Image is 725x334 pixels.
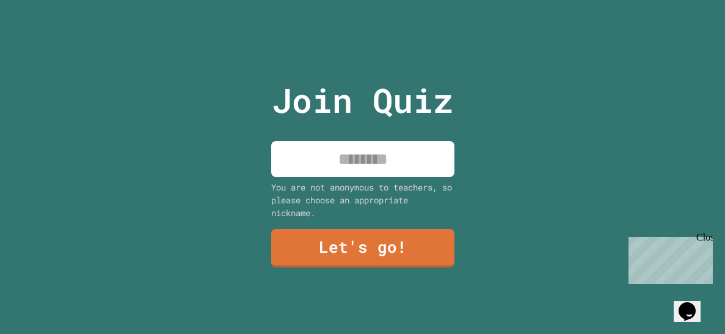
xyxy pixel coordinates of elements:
[272,75,453,126] p: Join Quiz
[271,181,454,219] div: You are not anonymous to teachers, so please choose an appropriate nickname.
[674,285,713,322] iframe: chat widget
[271,229,454,267] a: Let's go!
[624,232,713,284] iframe: chat widget
[5,5,84,78] div: Chat with us now!Close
